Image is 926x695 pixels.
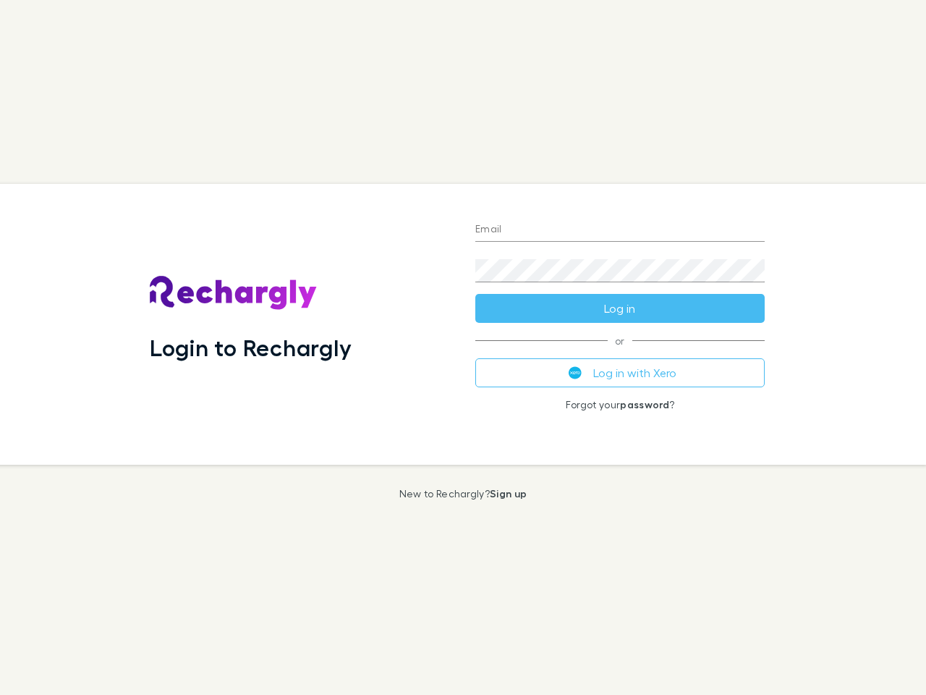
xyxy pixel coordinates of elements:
h1: Login to Rechargly [150,334,352,361]
a: Sign up [490,487,527,500]
img: Xero's logo [569,366,582,379]
p: New to Rechargly? [399,488,527,500]
span: or [475,340,765,341]
img: Rechargly's Logo [150,276,318,311]
button: Log in [475,294,765,323]
button: Log in with Xero [475,358,765,387]
p: Forgot your ? [475,399,765,410]
a: password [620,398,669,410]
